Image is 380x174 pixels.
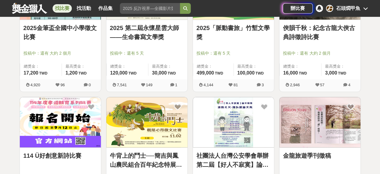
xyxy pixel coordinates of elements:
span: 1,200 [65,70,78,75]
span: 96 [60,83,65,87]
span: 投稿中：還有 大約 2 個月 [283,50,357,56]
a: 社團法人台灣公安學會舉辦第二屆【好人不寂寞】論文競賽 [196,151,270,169]
span: TWD [338,71,346,75]
span: 16,000 [283,70,298,75]
span: 投稿中：還有 大約 2 個月 [23,50,97,56]
input: 2025 反詐視界—全國影片競賽 [120,3,180,14]
span: 總獎金： [283,63,318,69]
img: Cover Image [20,97,101,147]
a: 2025「脈動書旅」竹塹文學獎 [196,23,270,41]
span: 0 [89,83,91,87]
span: 總獎金： [197,63,230,69]
span: 30,000 [152,70,167,75]
a: 俠韻千秋：紀念古龍大俠古典詩徵詩比賽 [283,23,357,41]
span: 4,920 [30,83,40,87]
span: 81 [233,83,238,87]
span: 最高獎金： [65,63,97,69]
span: 3,000 [325,70,337,75]
a: 找比賽 [53,4,72,13]
div: 石 [326,5,333,12]
a: 金龍旅遊季刊徵稿 [283,151,357,160]
span: 2,946 [290,83,300,87]
span: 4,144 [203,83,213,87]
a: 牛背上的鬥士──簡吉與鳳山農民組合百年紀念特展觀展心得 徵文比賽 [110,151,184,169]
span: 100,000 [237,70,255,75]
span: 1 [175,83,177,87]
a: 114 Ü好創意新詩比賽 [23,151,97,160]
span: 17,200 [24,70,38,75]
a: 找活動 [74,4,93,13]
span: 總獎金： [24,63,58,69]
span: 7,541 [117,83,127,87]
a: 2025 第二屆永懷星雲大師——生命書寫文學獎 [110,23,184,41]
span: TWD [299,71,307,75]
span: 57 [320,83,324,87]
span: 投稿中：還有 5 天 [196,50,270,56]
span: 120,000 [110,70,128,75]
img: Cover Image [106,97,187,147]
span: TWD [128,71,136,75]
span: TWD [39,71,47,75]
span: TWD [168,71,176,75]
span: 投稿中：還有 5 天 [110,50,184,56]
span: 4 [348,83,350,87]
span: TWD [255,71,263,75]
span: 最高獎金： [237,63,270,69]
a: 2025金筆盃全國中小學徵文比賽 [23,23,97,41]
a: 辦比賽 [283,3,313,14]
span: 499,000 [197,70,214,75]
span: 最高獎金： [152,63,184,69]
span: 最高獎金： [325,63,357,69]
span: 總獎金： [110,63,144,69]
a: 作品集 [96,4,115,13]
span: 149 [146,83,153,87]
span: 3 [262,83,264,87]
span: TWD [215,71,223,75]
img: Cover Image [193,97,274,147]
img: Cover Image [279,97,360,147]
span: TWD [78,71,87,75]
div: 石頭燜甲魚 [336,5,360,12]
